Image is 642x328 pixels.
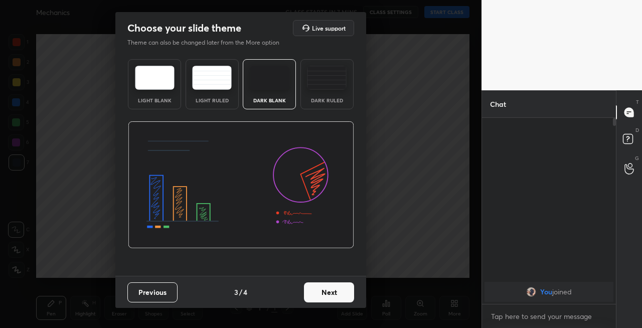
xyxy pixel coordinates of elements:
span: joined [552,288,572,296]
img: 1400c990764a43aca6cb280cd9c2ba30.jpg [526,287,536,297]
img: darkTheme.f0cc69e5.svg [250,66,289,90]
p: T [636,98,639,106]
img: lightRuledTheme.5fabf969.svg [192,66,232,90]
p: D [635,126,639,134]
h4: / [239,287,242,297]
div: Dark Blank [249,98,289,103]
button: Previous [127,282,178,302]
h2: Choose your slide theme [127,22,241,35]
button: Next [304,282,354,302]
p: Theme can also be changed later from the More option [127,38,290,47]
h4: 4 [243,287,247,297]
div: grid [482,280,616,304]
h4: 3 [234,287,238,297]
img: darkRuledTheme.de295e13.svg [307,66,347,90]
h5: Live support [312,25,346,31]
p: G [635,154,639,162]
div: Light Ruled [192,98,232,103]
div: Light Blank [134,98,175,103]
img: lightTheme.e5ed3b09.svg [135,66,175,90]
div: Dark Ruled [307,98,347,103]
span: You [540,288,552,296]
p: Chat [482,91,514,117]
img: darkThemeBanner.d06ce4a2.svg [128,121,354,249]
